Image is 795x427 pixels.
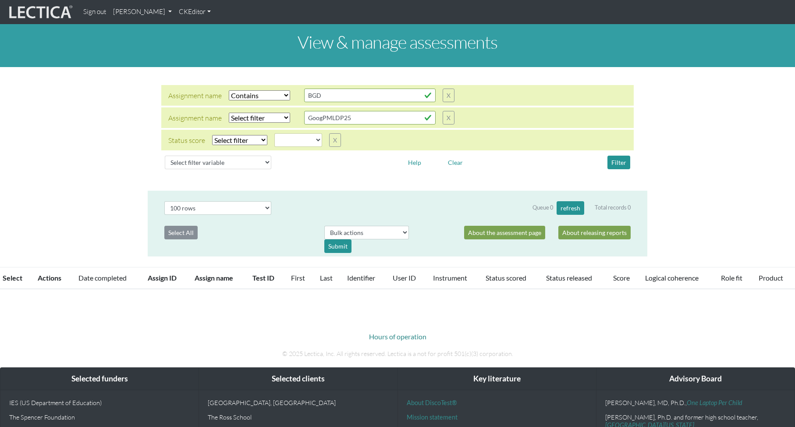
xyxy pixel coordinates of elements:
[596,368,795,390] div: Advisory Board
[605,399,786,406] p: [PERSON_NAME], MD, Ph.D.,
[433,274,467,282] a: Instrument
[557,201,584,215] button: refresh
[199,368,397,390] div: Selected clients
[393,274,416,282] a: User ID
[324,239,351,253] div: Submit
[607,156,630,169] button: Filter
[80,4,110,21] a: Sign out
[347,274,375,282] a: Identifier
[443,111,454,125] button: X
[464,226,545,239] a: About the assessment page
[404,156,425,169] button: Help
[189,267,247,289] th: Assign name
[398,368,596,390] div: Key literature
[9,413,190,421] p: The Spencer Foundation
[247,267,286,289] th: Test ID
[687,399,742,406] a: One Laptop Per Child
[721,274,742,282] a: Role fit
[142,267,189,289] th: Assign ID
[404,157,425,166] a: Help
[443,89,454,102] button: X
[0,368,199,390] div: Selected funders
[32,267,73,289] th: Actions
[759,274,783,282] a: Product
[532,201,631,215] div: Queue 0 Total records 0
[444,156,467,169] button: Clear
[407,399,457,406] a: About DiscoTest®
[558,226,631,239] a: About releasing reports
[208,399,388,406] p: [GEOGRAPHIC_DATA], [GEOGRAPHIC_DATA]
[154,349,641,359] p: © 2025 Lectica, Inc. All rights reserved. Lectica is a not for profit 501(c)(3) corporation.
[369,332,426,341] a: Hours of operation
[7,4,73,21] img: lecticalive
[175,4,214,21] a: CKEditor
[645,274,699,282] a: Logical coherence
[168,90,222,101] div: Assignment name
[9,399,190,406] p: IES (US Department of Education)
[168,113,222,123] div: Assignment name
[208,413,388,421] p: The Ross School
[407,413,458,421] a: Mission statement
[320,274,333,282] a: Last
[168,135,205,146] div: Status score
[613,274,630,282] a: Score
[78,274,127,282] a: Date completed
[291,274,305,282] a: First
[486,274,526,282] a: Status scored
[110,4,175,21] a: [PERSON_NAME]
[546,274,592,282] a: Status released
[329,133,341,147] button: X
[164,226,198,239] button: Select All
